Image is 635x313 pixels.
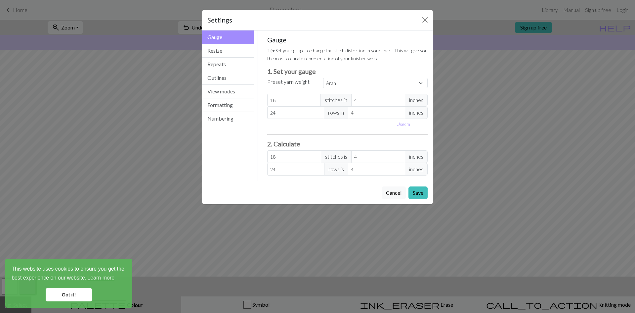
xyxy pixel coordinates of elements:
[408,186,428,199] button: Save
[202,98,254,112] button: Formatting
[267,48,275,53] strong: Tip:
[267,48,428,61] small: Set your gauge to change the stitch distortion in your chart. This will give you the most accurat...
[267,140,428,148] h3: 2. Calculate
[207,15,232,25] h5: Settings
[324,163,348,176] span: rows is
[405,150,428,163] span: inches
[324,106,348,119] span: rows in
[202,85,254,98] button: View modes
[405,94,428,106] span: inches
[86,273,115,283] a: learn more about cookies
[5,259,132,308] div: cookieconsent
[202,112,254,125] button: Numbering
[202,71,254,85] button: Outlines
[394,119,413,129] button: Usecm
[46,288,92,301] a: dismiss cookie message
[320,94,352,106] span: stitches in
[202,58,254,71] button: Repeats
[420,15,430,25] button: Close
[267,68,428,75] h3: 1. Set your gauge
[267,36,428,44] h5: Gauge
[12,265,126,283] span: This website uses cookies to ensure you get the best experience on our website.
[202,44,254,58] button: Resize
[382,186,406,199] button: Cancel
[321,150,352,163] span: stitches is
[202,30,254,44] button: Gauge
[405,163,428,176] span: inches
[267,78,310,86] label: Preset yarn weight
[405,106,428,119] span: inches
